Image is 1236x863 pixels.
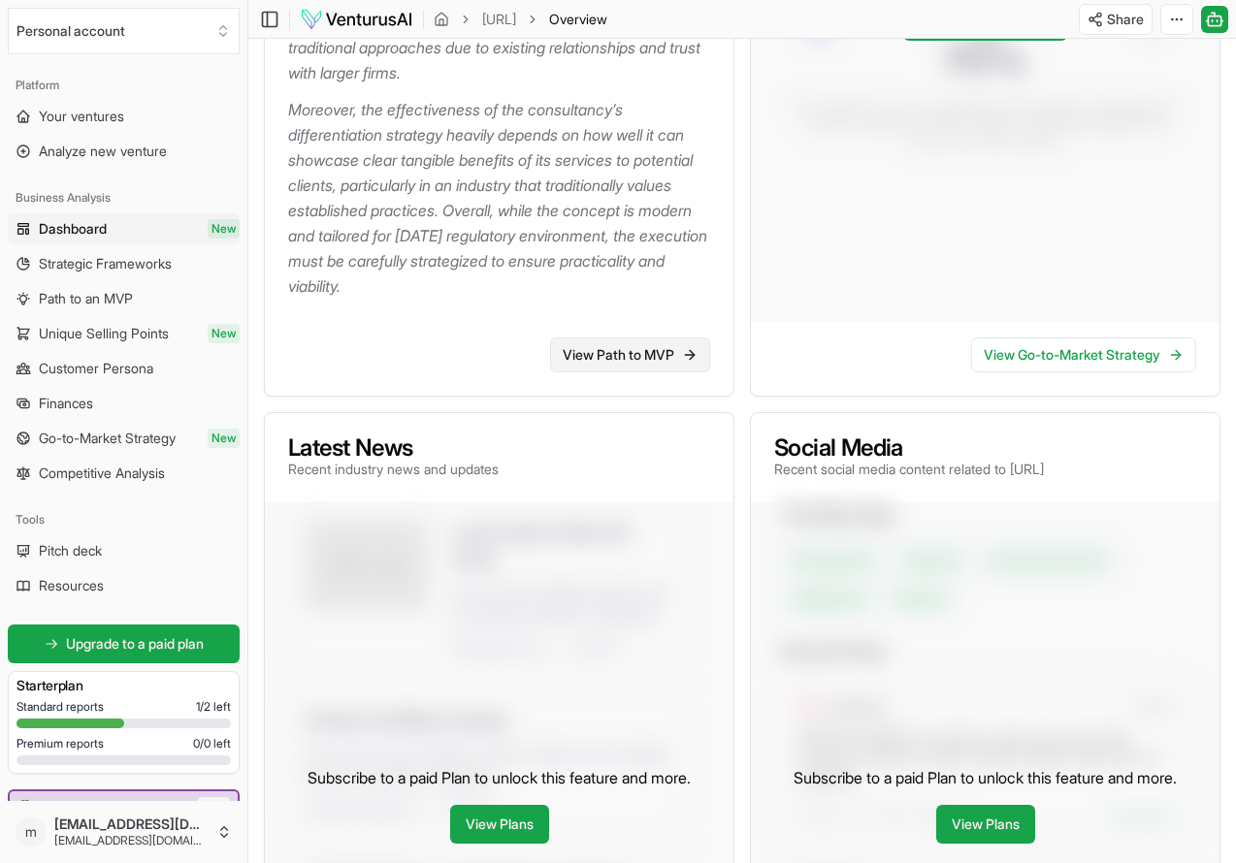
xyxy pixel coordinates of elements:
[208,324,240,343] span: New
[8,535,240,566] a: Pitch deck
[8,388,240,419] a: Finances
[774,436,1044,460] h3: Social Media
[8,182,240,213] div: Business Analysis
[482,10,516,29] a: [URL]
[8,248,240,279] a: Strategic Frameworks
[8,809,240,855] button: m[EMAIL_ADDRESS][DOMAIN_NAME][EMAIL_ADDRESS][DOMAIN_NAME]
[450,805,549,844] a: View Plans
[39,107,124,126] span: Your ventures
[10,791,238,822] a: CommunityNew
[1079,4,1153,35] button: Share
[8,8,240,54] button: Select an organization
[308,766,691,789] p: Subscribe to a paid Plan to unlock this feature and more.
[39,463,165,483] span: Competitive Analysis
[193,736,231,751] span: 0 / 0 left
[39,429,176,448] span: Go-to-Market Strategy
[66,634,204,654] span: Upgrade to a paid plan
[39,254,172,273] span: Strategic Frameworks
[774,460,1044,479] p: Recent social media content related to [URL]
[39,142,167,161] span: Analyze new venture
[39,359,153,378] span: Customer Persona
[208,219,240,239] span: New
[54,815,209,833] span: [EMAIL_ADDRESS][DOMAIN_NAME]
[8,458,240,489] a: Competitive Analysis
[16,736,104,751] span: Premium reports
[54,833,209,848] span: [EMAIL_ADDRESS][DOMAIN_NAME]
[39,541,102,560] span: Pitch deck
[16,676,231,695] h3: Starter plan
[936,805,1035,844] a: View Plans
[550,337,710,372] a: View Path to MVP
[39,219,107,239] span: Dashboard
[39,289,133,308] span: Path to an MVP
[8,213,240,244] a: DashboardNew
[288,460,499,479] p: Recent industry news and updates
[39,394,93,413] span: Finances
[8,423,240,454] a: Go-to-Market StrategyNew
[41,797,111,816] span: Community
[1107,10,1144,29] span: Share
[8,570,240,601] a: Resources
[39,576,104,595] span: Resources
[971,337,1196,372] a: View Go-to-Market Strategy
[288,97,718,299] p: Moreover, the effectiveness of the consultancy’s differentiation strategy heavily depends on how ...
[39,324,169,343] span: Unique Selling Points
[8,101,240,132] a: Your ventures
[8,136,240,167] a: Analyze new venture
[196,699,231,715] span: 1 / 2 left
[8,504,240,535] div: Tools
[288,436,499,460] h3: Latest News
[300,8,413,31] img: logo
[794,766,1177,789] p: Subscribe to a paid Plan to unlock this feature and more.
[8,353,240,384] a: Customer Persona
[8,70,240,101] div: Platform
[8,283,240,314] a: Path to an MVP
[434,10,607,29] nav: breadcrumb
[16,699,104,715] span: Standard reports
[8,318,240,349] a: Unique Selling PointsNew
[198,797,230,816] span: New
[16,816,47,847] span: m
[549,10,607,29] span: Overview
[208,429,240,448] span: New
[8,624,240,663] a: Upgrade to a paid plan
